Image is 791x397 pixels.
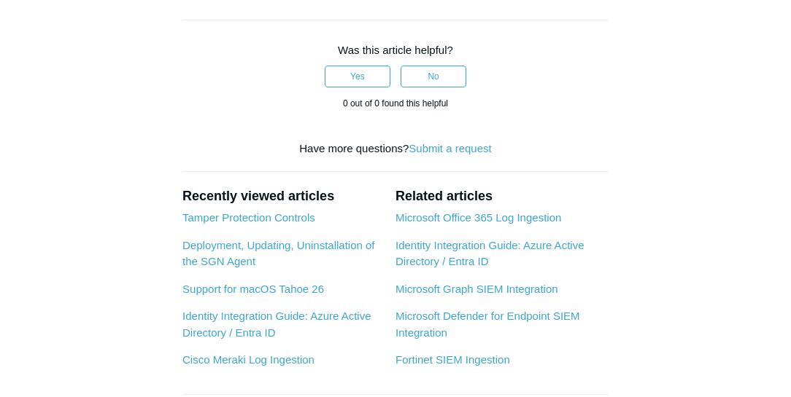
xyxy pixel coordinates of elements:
[182,283,324,295] a: Support for macOS Tahoe 26
[182,239,374,268] a: Deployment, Updating, Uninstallation of the SGN Agent
[182,353,315,366] a: Cisco Meraki Log Ingestion
[401,66,466,87] button: This article was not helpful
[396,239,584,268] a: Identity Integration Guide: Azure Active Directory / Entra ID
[343,98,448,109] span: 0 out of 0 found this helpful
[396,353,510,366] a: Fortinet SIEM Ingestion
[182,141,609,157] div: Have more questions?
[396,211,561,224] a: Microsoft Office 365 Log Ingestion
[396,186,609,206] h2: Related articles
[325,66,390,87] button: This article was helpful
[409,142,491,154] a: Submit a request
[182,186,381,206] h2: Recently viewed articles
[338,44,453,56] span: Was this article helpful?
[396,310,580,339] a: Microsoft Defender for Endpoint SIEM Integration
[182,211,315,224] a: Tamper Protection Controls
[182,310,371,339] a: Identity Integration Guide: Azure Active Directory / Entra ID
[396,283,558,295] a: Microsoft Graph SIEM Integration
